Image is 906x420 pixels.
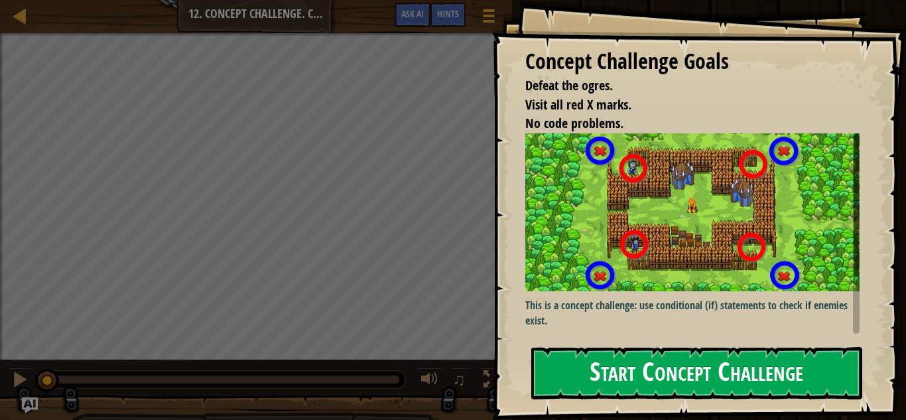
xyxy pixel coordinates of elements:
button: Start Concept Challenge [531,347,862,399]
li: No code problems. [509,114,856,133]
li: Visit all red X marks. [509,96,856,115]
button: Ask AI [22,397,38,413]
div: Concept Challenge Goals [525,46,860,77]
button: Show game menu [472,3,505,34]
p: This is a concept challenge: use conditional (if) statements to check if enemies exist. [525,298,860,328]
li: Defeat the ogres. [509,76,856,96]
span: Defeat the ogres. [525,76,613,94]
span: Visit all red X marks. [525,96,631,113]
button: Adjust volume [417,368,443,395]
button: ♫ [450,368,472,395]
button: Ask AI [395,3,430,27]
button: Ctrl + P: Pause [7,368,33,395]
span: ♫ [452,370,466,389]
span: No code problems. [525,114,623,132]
span: Ask AI [401,7,424,20]
button: Toggle fullscreen [479,368,505,395]
img: 2017 12 11 14 13 46 basic if a [525,133,860,291]
span: Hints [437,7,459,20]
